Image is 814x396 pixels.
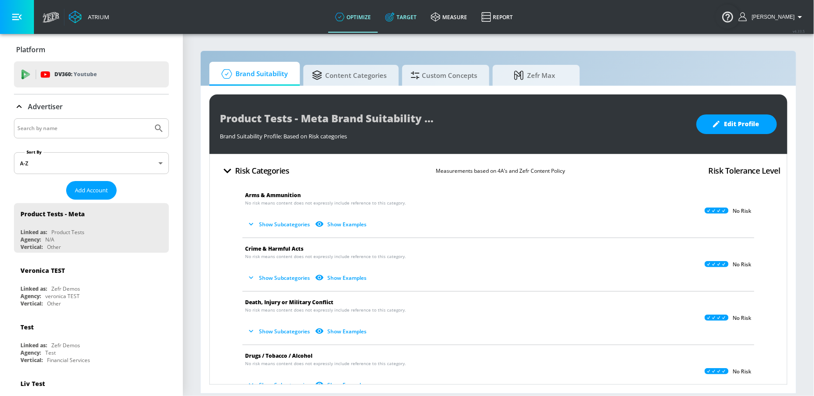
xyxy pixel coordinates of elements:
[17,123,149,134] input: Search by name
[14,260,169,309] div: Veronica TESTLinked as:Zefr DemosAgency:veronica TESTVertical:Other
[16,45,45,54] p: Platform
[245,245,303,252] span: Crime & Harmful Acts
[14,203,169,253] div: Product Tests - MetaLinked as:Product TestsAgency:N/AVertical:Other
[714,119,760,130] span: Edit Profile
[235,164,289,177] h4: Risk Categories
[47,356,90,364] div: Financial Services
[20,356,43,364] div: Vertical:
[69,10,109,23] a: Atrium
[424,1,474,33] a: measure
[51,285,80,292] div: Zefr Demos
[436,166,565,175] p: Measurements based on 4A’s and Zefr Content Policy
[47,300,61,307] div: Other
[501,65,568,86] span: Zefr Max
[793,29,805,34] span: v 4.33.5
[245,299,333,306] span: Death, Injury or Military Conflict
[313,324,370,339] button: Show Examples
[14,152,169,174] div: A-Z
[245,352,313,359] span: Drugs / Tobacco / Alcohol
[45,349,56,356] div: Test
[20,228,47,236] div: Linked as:
[733,261,752,268] p: No Risk
[696,114,777,134] button: Edit Profile
[14,37,169,62] div: Platform
[245,253,406,260] span: No risk means content does not expressly include reference to this category.
[25,149,44,155] label: Sort By
[716,4,740,29] button: Open Resource Center
[709,164,780,177] h4: Risk Tolerance Level
[245,360,406,367] span: No risk means content does not expressly include reference to this category.
[20,292,41,300] div: Agency:
[312,65,387,86] span: Content Categories
[20,349,41,356] div: Agency:
[20,379,45,388] div: Liv Test
[328,1,378,33] a: optimize
[20,285,47,292] div: Linked as:
[245,324,313,339] button: Show Subcategories
[20,266,65,275] div: Veronica TEST
[218,64,288,84] span: Brand Suitability
[313,217,370,232] button: Show Examples
[733,315,752,322] p: No Risk
[28,102,63,111] p: Advertiser
[74,70,97,79] p: Youtube
[20,342,47,349] div: Linked as:
[20,323,34,331] div: Test
[20,300,43,307] div: Vertical:
[45,236,54,243] div: N/A
[245,271,313,285] button: Show Subcategories
[474,1,520,33] a: Report
[733,368,752,375] p: No Risk
[245,378,313,392] button: Show Subcategories
[220,128,688,140] div: Brand Suitability Profile: Based on Risk categories
[14,61,169,87] div: DV360: Youtube
[245,191,301,199] span: Arms & Ammunition
[378,1,424,33] a: Target
[14,316,169,366] div: TestLinked as:Zefr DemosAgency:TestVertical:Financial Services
[245,200,406,206] span: No risk means content does not expressly include reference to this category.
[733,208,752,215] p: No Risk
[51,228,84,236] div: Product Tests
[748,14,795,20] span: login as: samantha.yip@zefr.com
[54,70,97,79] p: DV360:
[216,161,293,181] button: Risk Categories
[411,65,477,86] span: Custom Concepts
[84,13,109,21] div: Atrium
[51,342,80,349] div: Zefr Demos
[66,181,117,200] button: Add Account
[45,292,80,300] div: veronica TEST
[313,378,370,392] button: Show Examples
[75,185,108,195] span: Add Account
[20,210,85,218] div: Product Tests - Meta
[14,94,169,119] div: Advertiser
[313,271,370,285] button: Show Examples
[245,217,313,232] button: Show Subcategories
[739,12,805,22] button: [PERSON_NAME]
[20,236,41,243] div: Agency:
[47,243,61,251] div: Other
[20,243,43,251] div: Vertical:
[245,307,406,313] span: No risk means content does not expressly include reference to this category.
